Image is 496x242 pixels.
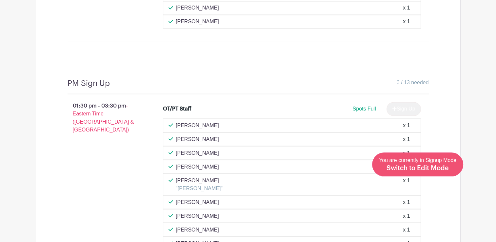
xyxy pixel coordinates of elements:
[163,105,191,113] div: OT/PT Staff
[403,149,410,157] div: x 1
[403,4,410,12] div: x 1
[176,163,219,171] p: [PERSON_NAME]
[176,176,223,184] p: [PERSON_NAME]
[403,18,410,26] div: x 1
[68,79,110,88] h4: PM Sign Up
[403,176,410,192] div: x 1
[403,198,410,206] div: x 1
[372,152,463,176] a: You are currently in Signup Mode Switch to Edit Mode
[57,99,153,136] p: 01:30 pm - 03:30 pm
[176,121,219,129] p: [PERSON_NAME]
[397,79,429,87] span: 0 / 13 needed
[176,184,223,192] p: "[PERSON_NAME]"
[176,135,219,143] p: [PERSON_NAME]
[176,226,219,233] p: [PERSON_NAME]
[176,18,219,26] p: [PERSON_NAME]
[403,226,410,233] div: x 1
[379,157,456,171] span: You are currently in Signup Mode
[403,121,410,129] div: x 1
[403,212,410,220] div: x 1
[403,135,410,143] div: x 1
[176,149,219,157] p: [PERSON_NAME]
[176,4,219,12] p: [PERSON_NAME]
[73,103,134,132] span: - Eastern Time ([GEOGRAPHIC_DATA] & [GEOGRAPHIC_DATA])
[352,106,376,111] span: Spots Full
[176,198,219,206] p: [PERSON_NAME]
[387,165,449,171] span: Switch to Edit Mode
[176,212,219,220] p: [PERSON_NAME]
